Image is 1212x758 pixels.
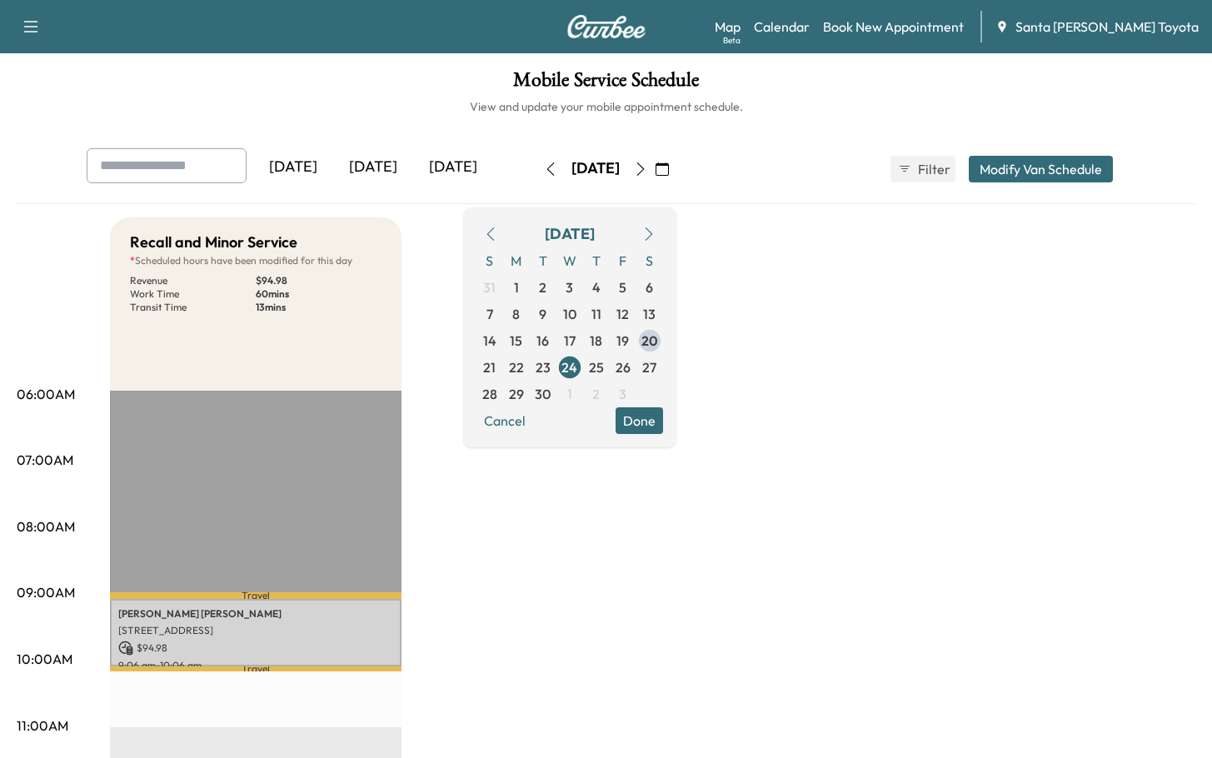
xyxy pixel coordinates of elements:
[535,384,551,404] span: 30
[503,247,530,274] span: M
[641,331,658,351] span: 20
[110,592,402,599] p: Travel
[483,277,496,297] span: 31
[619,384,626,404] span: 3
[17,70,1195,98] h1: Mobile Service Schedule
[110,666,402,672] p: Travel
[636,247,663,274] span: S
[413,148,493,187] div: [DATE]
[715,17,741,37] a: MapBeta
[476,247,503,274] span: S
[130,274,256,287] p: Revenue
[823,17,964,37] a: Book New Appointment
[130,231,297,254] h5: Recall and Minor Service
[610,247,636,274] span: F
[130,254,382,267] p: Scheduled hours have been modified for this day
[754,17,810,37] a: Calendar
[17,516,75,536] p: 08:00AM
[723,34,741,47] div: Beta
[619,277,626,297] span: 5
[969,156,1113,182] button: Modify Van Schedule
[17,384,75,404] p: 06:00AM
[256,287,382,301] p: 60 mins
[1015,17,1199,37] span: Santa [PERSON_NAME] Toyota
[118,641,393,656] p: $ 94.98
[564,331,576,351] span: 17
[545,222,595,246] div: [DATE]
[566,15,646,38] img: Curbee Logo
[17,716,68,736] p: 11:00AM
[118,659,393,672] p: 9:06 am - 10:06 am
[476,407,533,434] button: Cancel
[561,357,577,377] span: 24
[17,649,72,669] p: 10:00AM
[918,159,948,179] span: Filter
[130,301,256,314] p: Transit Time
[646,277,653,297] span: 6
[583,247,610,274] span: T
[118,607,393,621] p: [PERSON_NAME] [PERSON_NAME]
[592,277,601,297] span: 4
[616,407,663,434] button: Done
[17,98,1195,115] h6: View and update your mobile appointment schedule.
[530,247,556,274] span: T
[483,331,496,351] span: 14
[539,304,546,324] span: 9
[571,158,620,179] div: [DATE]
[509,384,524,404] span: 29
[536,331,549,351] span: 16
[253,148,333,187] div: [DATE]
[514,277,519,297] span: 1
[510,331,522,351] span: 15
[512,304,520,324] span: 8
[566,277,573,297] span: 3
[333,148,413,187] div: [DATE]
[616,331,629,351] span: 19
[642,357,656,377] span: 27
[592,384,600,404] span: 2
[130,287,256,301] p: Work Time
[17,450,73,470] p: 07:00AM
[567,384,572,404] span: 1
[589,357,604,377] span: 25
[563,304,576,324] span: 10
[118,624,393,637] p: [STREET_ADDRESS]
[256,274,382,287] p: $ 94.98
[616,304,629,324] span: 12
[17,582,75,602] p: 09:00AM
[590,331,602,351] span: 18
[509,357,524,377] span: 22
[643,304,656,324] span: 13
[890,156,955,182] button: Filter
[486,304,493,324] span: 7
[536,357,551,377] span: 23
[483,357,496,377] span: 21
[591,304,601,324] span: 11
[616,357,631,377] span: 26
[256,301,382,314] p: 13 mins
[539,277,546,297] span: 2
[556,247,583,274] span: W
[482,384,497,404] span: 28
